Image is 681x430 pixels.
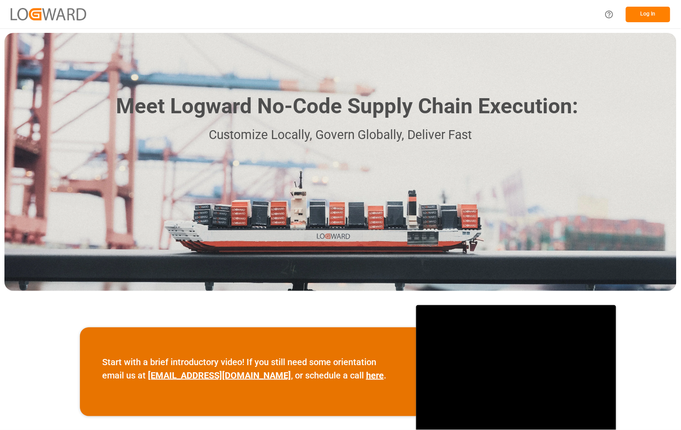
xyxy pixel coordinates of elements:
button: Help Center [599,4,619,24]
a: here [366,370,384,381]
p: Start with a brief introductory video! If you still need some orientation email us at , or schedu... [102,355,394,382]
p: Customize Locally, Govern Globally, Deliver Fast [103,125,578,145]
button: Log In [626,7,670,22]
a: [EMAIL_ADDRESS][DOMAIN_NAME] [148,370,291,381]
h1: Meet Logward No-Code Supply Chain Execution: [116,91,578,122]
img: Logward_new_orange.png [11,8,86,20]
